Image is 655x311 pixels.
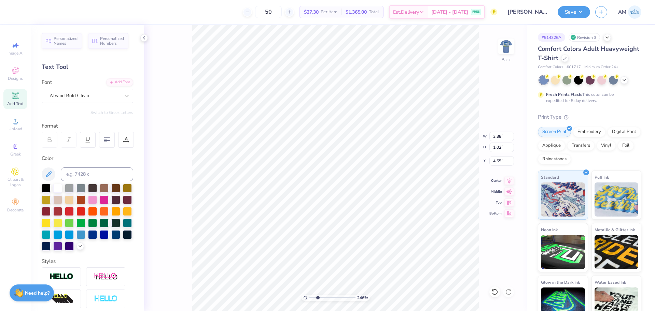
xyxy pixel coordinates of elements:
img: Arvi Mikhail Parcero [628,5,641,19]
span: Per Item [321,9,337,16]
img: Stroke [50,273,73,281]
img: Negative Space [94,295,118,303]
span: Image AI [8,50,24,56]
div: Foil [618,140,634,151]
img: Puff Ink [595,182,639,217]
div: Format [42,122,134,130]
span: AM [618,8,626,16]
img: Metallic & Glitter Ink [595,235,639,269]
span: [DATE] - [DATE] [431,9,468,16]
span: Upload [9,126,22,132]
span: Personalized Names [54,36,78,46]
div: Embroidery [573,127,605,137]
img: 3d Illusion [50,294,73,305]
div: Revision 3 [569,33,600,42]
span: Bottom [489,211,502,216]
span: Middle [489,189,502,194]
div: Vinyl [597,140,616,151]
div: Back [502,57,511,63]
span: Clipart & logos [3,177,27,188]
span: Add Text [7,101,24,106]
div: This color can be expedited for 5 day delivery. [546,91,630,104]
input: – – [255,6,282,18]
span: $27.30 [304,9,319,16]
div: Add Font [106,78,133,86]
span: Standard [541,174,559,181]
a: AM [618,5,641,19]
span: Greek [10,151,21,157]
button: Save [558,6,590,18]
span: Comfort Colors [538,64,563,70]
div: Print Type [538,113,641,121]
span: Water based Ink [595,279,626,286]
strong: Need help? [25,290,50,296]
span: Center [489,178,502,183]
span: Minimum Order: 24 + [584,64,618,70]
div: Digital Print [608,127,641,137]
div: Transfers [567,140,595,151]
label: Font [42,78,52,86]
div: Text Tool [42,62,133,72]
input: e.g. 7428 c [61,167,133,181]
span: Designs [8,76,23,81]
img: Neon Ink [541,235,585,269]
span: Neon Ink [541,226,558,233]
span: 246 % [357,295,368,301]
strong: Fresh Prints Flash: [546,92,582,97]
span: Personalized Numbers [100,36,124,46]
input: Untitled Design [502,5,553,19]
span: Puff Ink [595,174,609,181]
img: Back [499,40,513,53]
span: $1,365.00 [346,9,367,16]
div: Rhinestones [538,154,571,164]
button: Switch to Greek Letters [90,110,133,115]
div: # 514326A [538,33,565,42]
span: # C1717 [567,64,581,70]
span: Decorate [7,207,24,213]
img: Shadow [94,272,118,281]
span: Est. Delivery [393,9,419,16]
span: Total [369,9,379,16]
div: Screen Print [538,127,571,137]
div: Color [42,154,133,162]
div: Styles [42,257,133,265]
span: Glow in the Dark Ink [541,279,580,286]
span: Comfort Colors Adult Heavyweight T-Shirt [538,45,639,62]
span: Metallic & Glitter Ink [595,226,635,233]
span: FREE [472,10,479,14]
img: Standard [541,182,585,217]
span: Top [489,200,502,205]
div: Applique [538,140,565,151]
